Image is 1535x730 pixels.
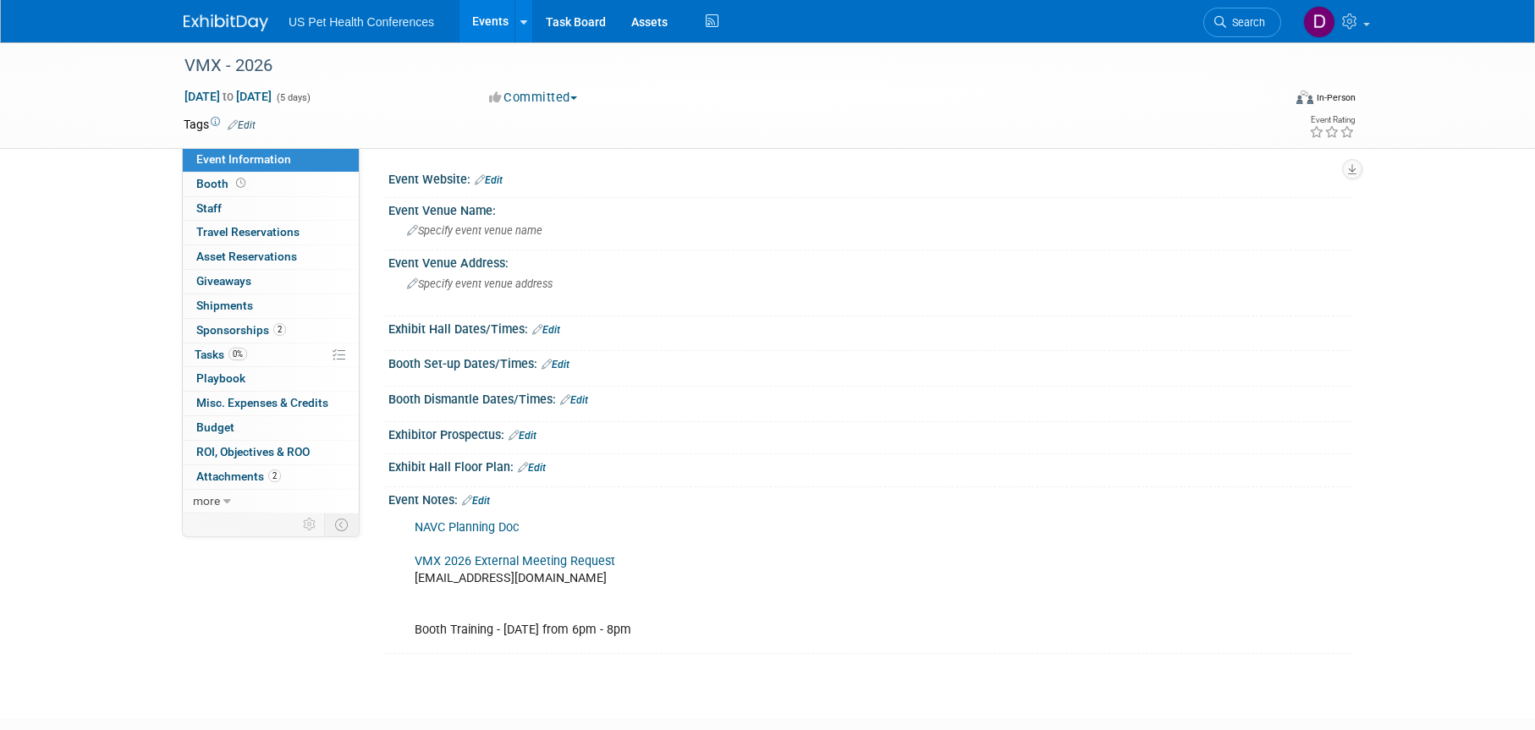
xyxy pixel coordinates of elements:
a: Tasks0% [183,343,359,367]
a: Sponsorships2 [183,319,359,343]
div: [EMAIL_ADDRESS][DOMAIN_NAME] Booth Training - [DATE] from 6pm - 8pm [403,511,1165,647]
span: Playbook [196,371,245,385]
span: Event Information [196,152,291,166]
a: Asset Reservations [183,245,359,269]
button: Committed [483,89,584,107]
div: Event Venue Address: [388,250,1351,272]
a: Edit [475,174,503,186]
span: Booth not reserved yet [233,177,249,189]
span: Travel Reservations [196,225,300,239]
span: Search [1226,16,1265,29]
div: Event Notes: [388,487,1351,509]
span: Staff [196,201,222,215]
span: to [220,90,236,103]
a: Edit [509,430,536,442]
a: Giveaways [183,270,359,294]
td: Toggle Event Tabs [325,513,360,535]
a: Misc. Expenses & Credits [183,392,359,415]
span: Sponsorships [196,323,286,337]
span: 0% [228,348,247,360]
span: Misc. Expenses & Credits [196,396,328,409]
span: US Pet Health Conferences [289,15,434,29]
a: Playbook [183,367,359,391]
a: Booth [183,173,359,196]
div: Event Venue Name: [388,198,1351,219]
a: Edit [542,359,569,370]
a: Edit [560,394,588,406]
div: Event Format [1181,88,1356,113]
div: Event Website: [388,167,1351,189]
div: Booth Set-up Dates/Times: [388,351,1351,373]
img: ExhibitDay [184,14,268,31]
a: Budget [183,416,359,440]
a: Event Information [183,148,359,172]
span: ROI, Objectives & ROO [196,445,310,458]
span: 2 [273,323,286,336]
a: Shipments [183,294,359,318]
span: Tasks [195,348,247,361]
span: Specify event venue name [407,224,542,237]
span: [DATE] [DATE] [184,89,272,104]
a: Edit [532,324,560,336]
a: Travel Reservations [183,221,359,244]
span: 2 [268,469,281,482]
span: (5 days) [275,92,311,103]
a: VMX 2026 External Meeting Request [415,554,615,568]
div: Exhibit Hall Floor Plan: [388,454,1351,476]
span: Booth [196,177,249,190]
div: Booth Dismantle Dates/Times: [388,387,1351,409]
a: Attachments2 [183,465,359,489]
div: VMX - 2026 [179,51,1256,81]
span: Specify event venue address [407,277,553,290]
td: Tags [184,116,256,133]
td: Personalize Event Tab Strip [295,513,325,535]
span: Budget [196,420,234,434]
div: In-Person [1316,91,1356,104]
a: Edit [462,495,490,507]
span: more [193,494,220,508]
span: Asset Reservations [196,250,297,263]
div: Exhibit Hall Dates/Times: [388,316,1351,338]
img: Debra Smith [1303,6,1335,38]
div: Event Rating [1309,116,1355,124]
a: ROI, Objectives & ROO [183,441,359,464]
a: NAVC Planning Doc [415,520,520,535]
div: Exhibitor Prospectus: [388,422,1351,444]
a: Edit [228,119,256,131]
span: Attachments [196,469,281,483]
img: Format-Inperson.png [1296,91,1313,104]
a: Edit [518,462,546,474]
a: more [183,490,359,513]
span: Shipments [196,299,253,312]
span: Giveaways [196,274,251,288]
a: Staff [183,197,359,221]
a: Search [1203,8,1281,37]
